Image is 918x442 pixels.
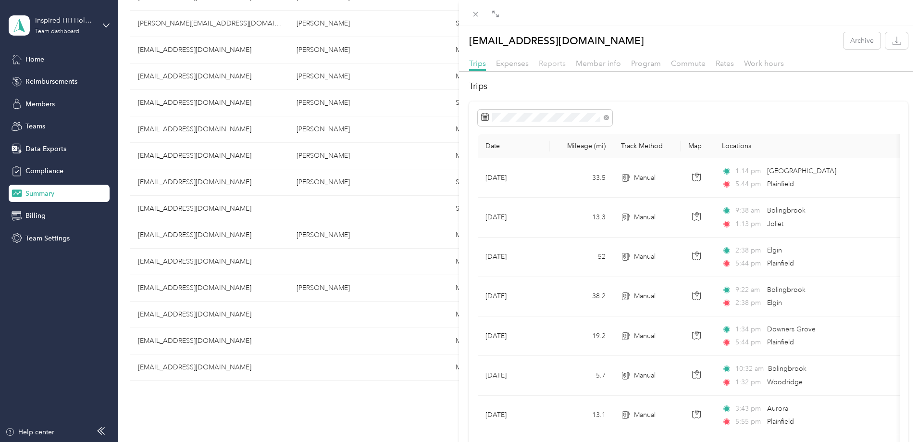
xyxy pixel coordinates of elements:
[767,180,794,188] span: Plainfield
[735,337,763,348] span: 5:44 pm
[735,377,763,388] span: 1:32 pm
[478,316,550,356] td: [DATE]
[550,134,613,158] th: Mileage (mi)
[478,356,550,395] td: [DATE]
[735,179,763,189] span: 5:44 pm
[844,32,881,49] button: Archive
[550,158,613,198] td: 33.5
[735,219,763,229] span: 1:13 pm
[767,325,816,333] span: Downers Grove
[767,220,783,228] span: Joliet
[613,134,681,158] th: Track Method
[634,252,656,262] span: Manual
[735,205,763,216] span: 9:38 am
[735,258,763,269] span: 5:44 pm
[634,331,656,341] span: Manual
[767,246,782,254] span: Elgin
[496,59,529,68] span: Expenses
[767,404,788,413] span: Aurora
[550,277,613,316] td: 38.2
[478,198,550,237] td: [DATE]
[735,404,763,414] span: 3:43 pm
[767,378,803,386] span: Woodridge
[550,198,613,237] td: 13.3
[550,238,613,277] td: 52
[478,277,550,316] td: [DATE]
[478,158,550,198] td: [DATE]
[767,259,794,267] span: Plainfield
[550,316,613,356] td: 19.2
[744,59,784,68] span: Work hours
[716,59,734,68] span: Rates
[768,365,806,373] span: Bolingbrook
[735,285,763,295] span: 9:22 am
[671,59,706,68] span: Commute
[634,212,656,223] span: Manual
[735,364,764,374] span: 10:32 am
[735,166,763,177] span: 1:14 pm
[469,80,908,93] h2: Trips
[634,370,656,381] span: Manual
[550,396,613,435] td: 13.1
[767,286,806,294] span: Bolingbrook
[478,134,550,158] th: Date
[634,173,656,183] span: Manual
[478,238,550,277] td: [DATE]
[767,417,794,426] span: Plainfield
[631,59,661,68] span: Program
[735,417,763,427] span: 5:55 pm
[735,324,763,335] span: 1:34 pm
[469,59,486,68] span: Trips
[634,291,656,302] span: Manual
[735,298,763,308] span: 2:38 pm
[634,410,656,420] span: Manual
[735,245,763,256] span: 2:38 pm
[767,299,782,307] span: Elgin
[864,388,918,442] iframe: Everlance-gr Chat Button Frame
[767,338,794,346] span: Plainfield
[469,32,644,49] p: [EMAIL_ADDRESS][DOMAIN_NAME]
[576,59,621,68] span: Member info
[539,59,566,68] span: Reports
[478,396,550,435] td: [DATE]
[550,356,613,395] td: 5.7
[681,134,714,158] th: Map
[767,206,806,215] span: Bolingbrook
[767,167,836,175] span: [GEOGRAPHIC_DATA]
